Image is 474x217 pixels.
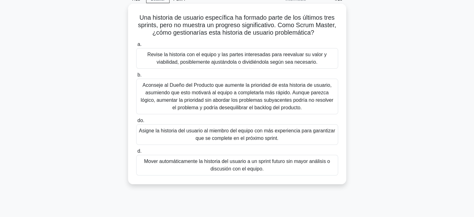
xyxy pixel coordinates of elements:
font: Mover automáticamente la historia del usuario a un sprint futuro sin mayor análisis o discusión c... [144,159,330,171]
font: Asigne la historia del usuario al miembro del equipo con más experiencia para garantizar que se c... [139,128,335,141]
font: Revise la historia con el equipo y las partes interesadas para reevaluar su valor y viabilidad, p... [147,52,327,65]
font: do. [137,118,144,123]
font: d. [137,148,141,154]
font: b. [137,72,141,77]
font: Aconseje al Dueño del Producto que aumente la prioridad de esta historia de usuario, asumiendo qu... [141,82,333,110]
font: Una historia de usuario específica ha formado parte de los últimos tres sprints, pero no muestra ... [138,14,336,36]
font: a. [137,42,141,47]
